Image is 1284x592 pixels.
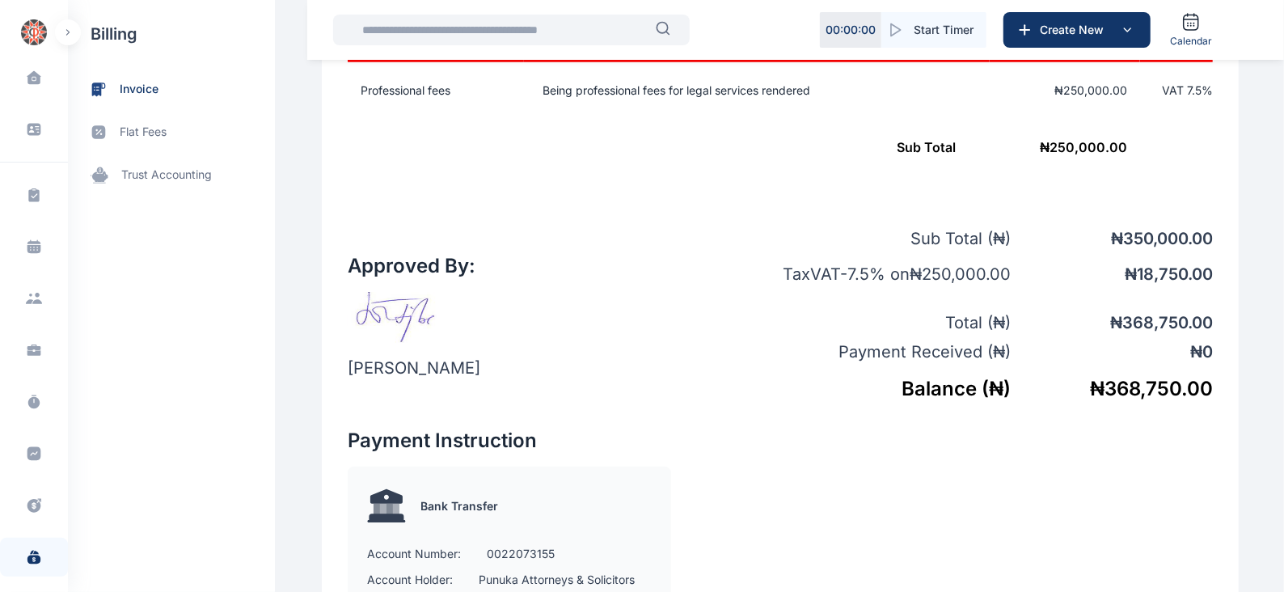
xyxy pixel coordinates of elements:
[1011,263,1213,285] p: ₦ 18,750.00
[348,292,451,344] img: signature
[367,546,461,562] p: Account Number:
[348,62,524,119] td: Professional fees
[1011,227,1213,250] p: ₦ 350,000.00
[826,22,876,38] p: 00 : 00 : 00
[524,62,990,119] td: Being professional fees for legal services rendered
[68,68,275,111] a: invoice
[990,62,1140,119] td: ₦250,000.00
[68,154,275,197] a: trust accounting
[479,572,635,588] p: Punuka Attorneys & Solicitors
[728,376,1011,402] h5: Balance ( ₦ )
[1170,35,1212,48] span: Calendar
[1140,62,1213,119] td: VAT 7.5 %
[728,311,1011,334] p: Total ( ₦ )
[914,22,974,38] span: Start Timer
[348,253,480,279] h2: Approved By:
[121,167,212,184] span: trust accounting
[120,81,158,98] span: invoice
[1011,311,1213,334] p: ₦ 368,750.00
[348,428,780,454] h2: Payment Instruction
[728,340,1011,363] p: Payment Received ( ₦ )
[881,12,986,48] button: Start Timer
[897,139,956,155] span: Sub Total
[1164,6,1219,54] a: Calendar
[68,111,275,154] a: flat fees
[1033,22,1117,38] span: Create New
[1011,340,1213,363] p: ₦ 0
[728,263,1011,285] p: Tax VAT - 7.5 % on ₦ 250,000.00
[487,546,555,562] p: 0022073155
[367,572,453,588] p: Account Holder:
[728,227,1011,250] p: Sub Total ( ₦ )
[1003,12,1151,48] button: Create New
[420,498,498,514] p: Bank Transfer
[1011,376,1213,402] h5: ₦ 368,750.00
[348,357,480,379] p: [PERSON_NAME]
[120,124,167,141] span: flat fees
[348,119,1140,175] td: ₦ 250,000.00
